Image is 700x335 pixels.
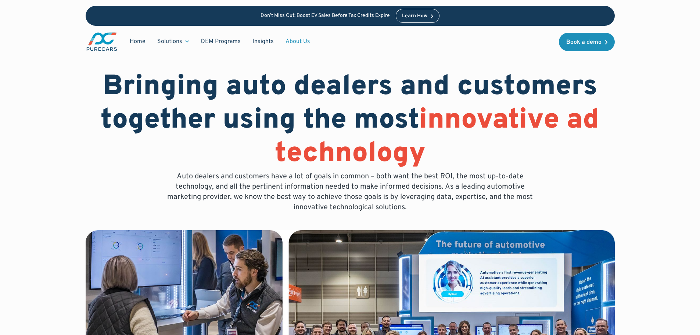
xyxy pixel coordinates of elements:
[162,171,538,213] p: Auto dealers and customers have a lot of goals in common – both want the best ROI, the most up-to...
[195,35,247,49] a: OEM Programs
[157,38,182,46] div: Solutions
[559,33,615,51] a: Book a demo
[396,9,439,23] a: Learn How
[86,71,615,171] h1: Bringing auto dealers and customers together using the most
[124,35,151,49] a: Home
[402,14,427,19] div: Learn How
[261,13,390,19] p: Don’t Miss Out: Boost EV Sales Before Tax Credits Expire
[86,32,118,52] a: main
[280,35,316,49] a: About Us
[151,35,195,49] div: Solutions
[566,39,602,45] div: Book a demo
[275,103,600,172] span: innovative ad technology
[86,32,118,52] img: purecars logo
[247,35,280,49] a: Insights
